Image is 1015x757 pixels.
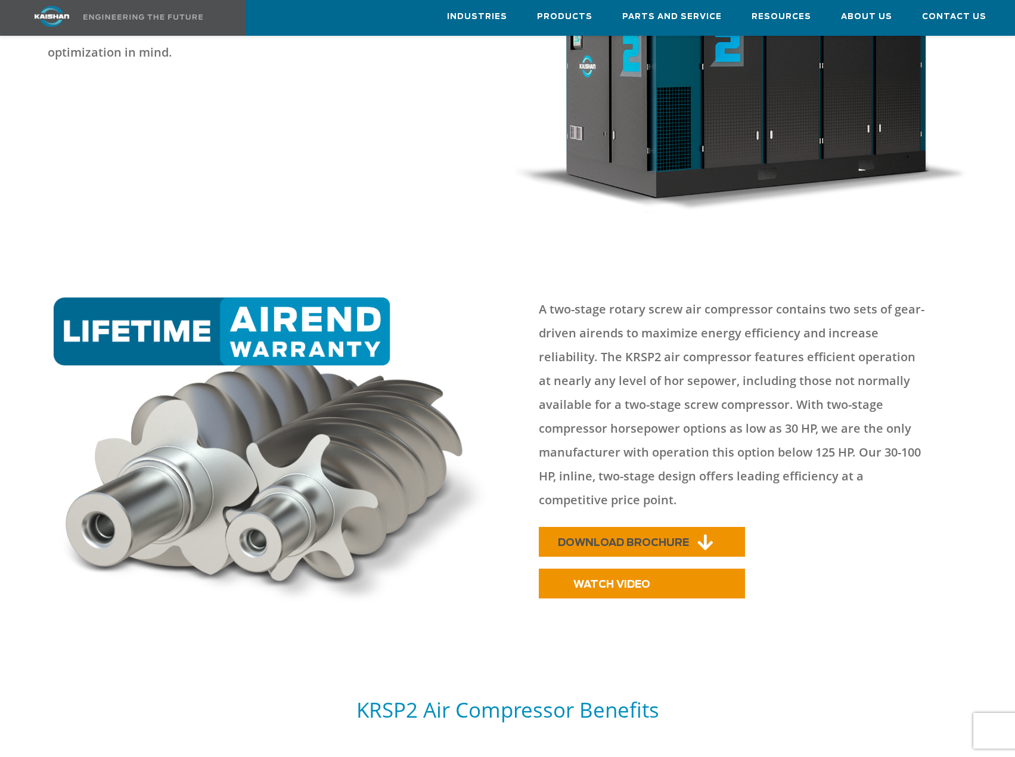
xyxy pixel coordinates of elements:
[752,1,811,33] a: Resources
[922,1,986,33] a: Contact Us
[752,10,811,24] span: Resources
[922,10,986,24] span: Contact Us
[83,14,203,20] img: Engineering the future
[539,527,745,557] a: DOWNLOAD BROCHURE
[539,297,927,512] p: A two-stage rotary screw air compressor contains two sets of gear-driven airends to maximize ener...
[573,579,650,590] span: WATCH VIDEO
[48,696,967,723] h5: KRSP2 Air Compressor Benefits
[841,1,892,33] a: About Us
[622,10,722,24] span: Parts and Service
[48,297,501,613] img: warranty
[537,10,592,24] span: Products
[447,1,507,33] a: Industries
[558,538,689,548] span: DOWNLOAD BROCHURE
[537,1,592,33] a: Products
[539,569,745,598] a: WATCH VIDEO
[622,1,722,33] a: Parts and Service
[7,6,97,27] img: kaishan logo
[447,10,507,24] span: Industries
[841,10,892,24] span: About Us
